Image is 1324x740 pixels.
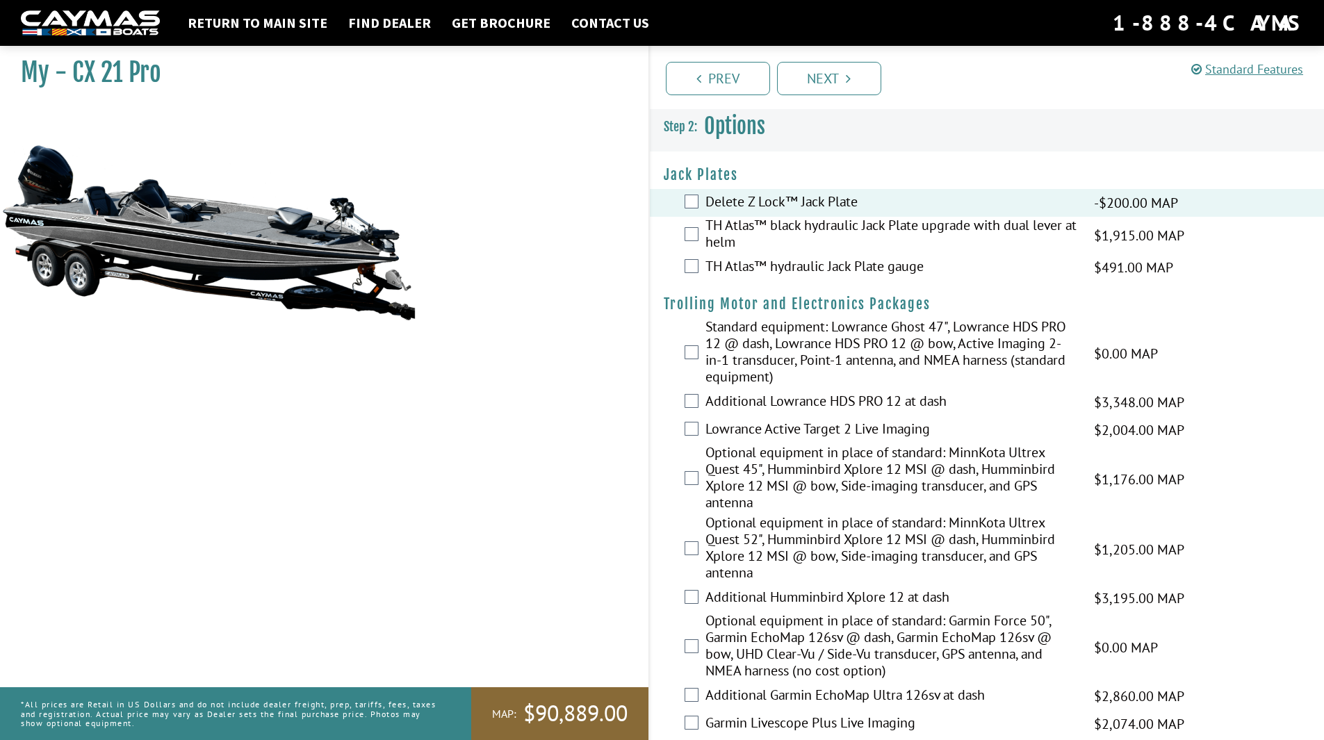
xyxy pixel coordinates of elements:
label: Standard equipment: Lowrance Ghost 47", Lowrance HDS PRO 12 @ dash, Lowrance HDS PRO 12 @ bow, Ac... [705,318,1077,388]
label: Optional equipment in place of standard: Garmin Force 50", Garmin EchoMap 126sv @ dash, Garmin Ec... [705,612,1077,682]
label: TH Atlas™ hydraulic Jack Plate gauge [705,258,1077,278]
span: $0.00 MAP [1094,637,1158,658]
span: $0.00 MAP [1094,343,1158,364]
a: Next [777,62,881,95]
span: $491.00 MAP [1094,257,1173,278]
a: MAP:$90,889.00 [471,687,648,740]
label: Optional equipment in place of standard: MinnKota Ultrex Quest 52", Humminbird Xplore 12 MSI @ da... [705,514,1077,584]
label: TH Atlas™ black hydraulic Jack Plate upgrade with dual lever at helm [705,217,1077,254]
span: $2,860.00 MAP [1094,686,1184,707]
label: Optional equipment in place of standard: MinnKota Ultrex Quest 45", Humminbird Xplore 12 MSI @ da... [705,444,1077,514]
span: MAP: [492,707,516,721]
a: Prev [666,62,770,95]
p: *All prices are Retail in US Dollars and do not include dealer freight, prep, tariffs, fees, taxe... [21,693,440,734]
a: Standard Features [1191,61,1303,77]
a: Return to main site [181,14,334,32]
span: $3,195.00 MAP [1094,588,1184,609]
div: 1-888-4CAYMAS [1113,8,1303,38]
label: Lowrance Active Target 2 Live Imaging [705,420,1077,441]
span: $3,348.00 MAP [1094,392,1184,413]
span: $1,915.00 MAP [1094,225,1184,246]
label: Additional Garmin EchoMap Ultra 126sv at dash [705,686,1077,707]
label: Garmin Livescope Plus Live Imaging [705,714,1077,734]
span: $90,889.00 [523,699,628,728]
label: Delete Z Lock™ Jack Plate [705,193,1077,213]
span: $2,074.00 MAP [1094,714,1184,734]
span: -$200.00 MAP [1094,192,1178,213]
a: Get Brochure [445,14,557,32]
img: white-logo-c9c8dbefe5ff5ceceb0f0178aa75bf4bb51f6bca0971e226c86eb53dfe498488.png [21,10,160,36]
a: Find Dealer [341,14,438,32]
span: $1,205.00 MAP [1094,539,1184,560]
label: Additional Humminbird Xplore 12 at dash [705,589,1077,609]
span: $2,004.00 MAP [1094,420,1184,441]
h4: Trolling Motor and Electronics Packages [664,295,1311,313]
a: Contact Us [564,14,656,32]
span: $1,176.00 MAP [1094,469,1184,490]
label: Additional Lowrance HDS PRO 12 at dash [705,393,1077,413]
h1: My - CX 21 Pro [21,57,614,88]
h4: Jack Plates [664,166,1311,183]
